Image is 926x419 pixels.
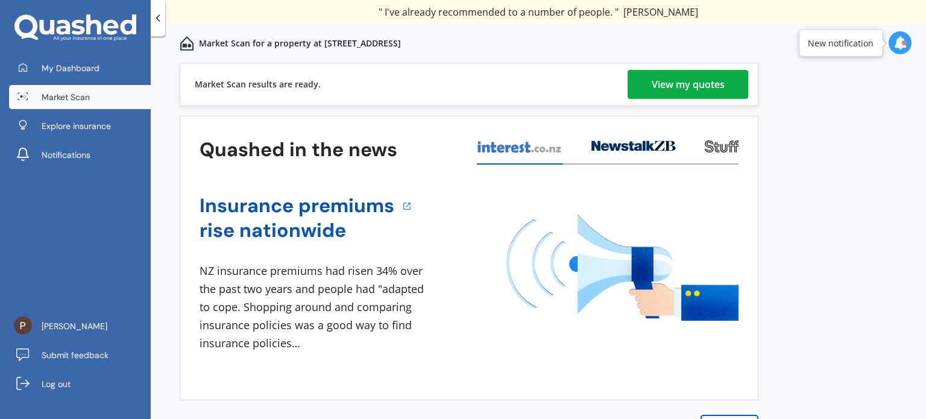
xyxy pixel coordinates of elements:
[628,70,748,99] a: View my quotes
[42,378,71,390] span: Log out
[200,137,397,162] h3: Quashed in the news
[808,37,874,49] div: New notification
[9,314,151,338] a: [PERSON_NAME]
[9,56,151,80] a: My Dashboard
[9,143,151,167] a: Notifications
[195,63,321,106] div: Market Scan results are ready.
[42,149,90,161] span: Notifications
[42,120,111,132] span: Explore insurance
[199,37,401,49] p: Market Scan for a property at [STREET_ADDRESS]
[9,343,151,367] a: Submit feedback
[42,320,107,332] span: [PERSON_NAME]
[9,85,151,109] a: Market Scan
[42,91,90,103] span: Market Scan
[9,372,151,396] a: Log out
[42,62,99,74] span: My Dashboard
[200,218,394,243] a: rise nationwide
[506,214,739,321] img: media image
[9,114,151,138] a: Explore insurance
[42,349,109,361] span: Submit feedback
[200,194,394,218] a: Insurance premiums
[652,70,725,99] div: View my quotes
[180,36,194,51] img: home-and-contents.b802091223b8502ef2dd.svg
[14,317,32,335] img: ACg8ocI0SQqBV6uaHaXFCFY-TeOXK6NnAmuSZPwxK12D8pxCU84t8g=s96-c
[200,262,429,352] div: NZ insurance premiums had risen 34% over the past two years and people had "adapted to cope. Shop...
